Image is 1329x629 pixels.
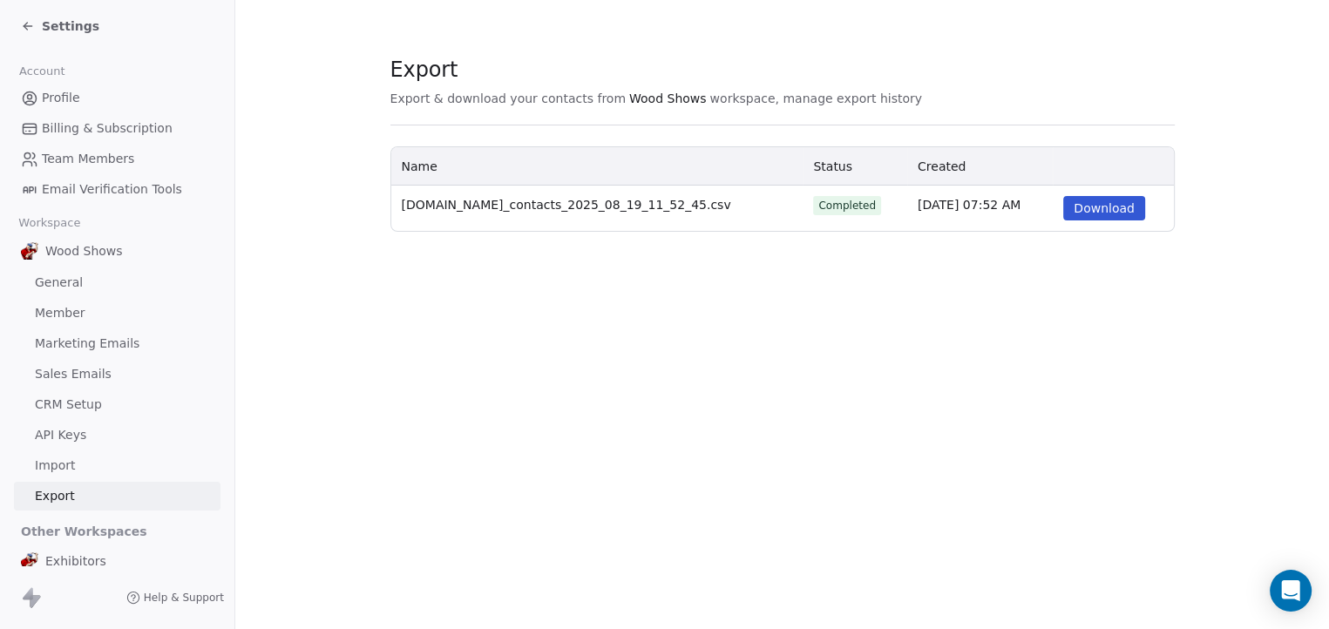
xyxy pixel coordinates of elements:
span: workspace, manage export history [710,90,922,107]
span: Export & download your contacts from [390,90,626,107]
a: Settings [21,17,99,35]
span: Help & Support [144,591,224,605]
span: Team Members [42,150,134,168]
a: Export [14,482,220,511]
a: Sales Emails [14,360,220,389]
a: Marketing Emails [14,329,220,358]
span: Other Workspaces [14,517,154,545]
span: Exhibitors [45,552,106,570]
span: Export [35,487,75,505]
a: Member [14,299,220,328]
div: Completed [818,198,876,213]
button: Download [1063,196,1145,220]
span: Account [11,58,72,85]
img: logomanalone.png [21,552,38,570]
span: Settings [42,17,99,35]
a: Team Members [14,145,220,173]
span: CRM Setup [35,396,102,414]
span: Email Verification Tools [42,180,182,199]
span: Status [813,159,852,173]
td: [DATE] 07:52 AM [907,186,1053,231]
a: General [14,268,220,297]
a: Help & Support [126,591,224,605]
a: Profile [14,84,220,112]
img: logomanalone.png [21,242,38,260]
span: Billing & Subscription [42,119,173,138]
span: Member [35,304,85,322]
span: API Keys [35,426,86,444]
div: Open Intercom Messenger [1270,570,1312,612]
span: General [35,274,83,292]
a: Import [14,451,220,480]
span: Wood Shows [629,90,707,107]
span: Export [390,57,922,83]
span: Marketing Emails [35,335,139,353]
a: CRM Setup [14,390,220,419]
span: Wood Shows [45,242,123,260]
span: Import [35,457,75,475]
a: API Keys [14,421,220,450]
span: [DOMAIN_NAME]_contacts_2025_08_19_11_52_45.csv [402,198,731,212]
span: Profile [42,89,80,107]
span: Sales Emails [35,365,112,383]
span: Created [918,159,966,173]
span: Name [402,159,437,173]
a: Billing & Subscription [14,114,220,143]
a: Email Verification Tools [14,175,220,204]
span: Workspace [11,210,88,236]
